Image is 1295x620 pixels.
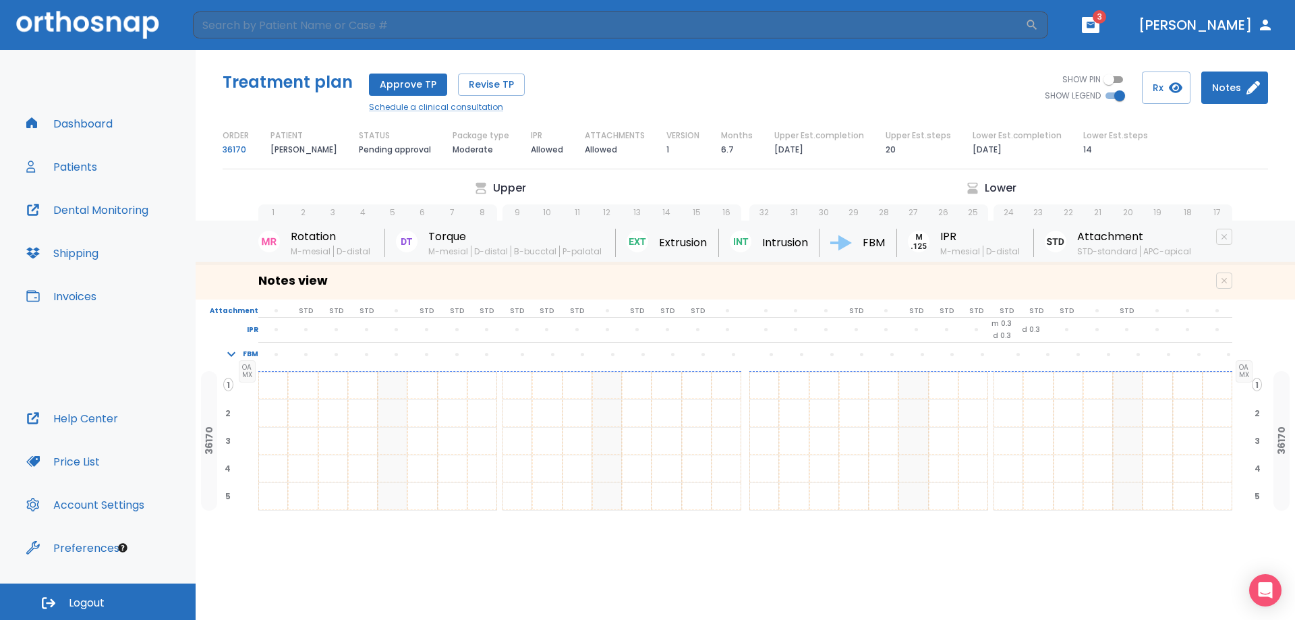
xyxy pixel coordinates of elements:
[511,246,559,257] span: B-bucctal
[1252,490,1263,502] span: 5
[480,305,494,317] p: STD
[886,130,951,142] p: Upper Est.steps
[973,142,1002,158] p: [DATE]
[898,483,928,511] div: extracted
[453,142,493,158] p: Moderate
[1213,206,1221,219] p: 17
[898,372,928,400] div: extracted
[359,142,431,158] p: Pending approval
[510,305,524,317] p: STD
[471,246,511,257] span: D-distal
[450,206,455,219] p: 7
[193,11,1025,38] input: Search by Patient Name or Case #
[196,324,258,336] p: IPR
[360,206,366,219] p: 4
[1236,360,1253,383] span: OA MX
[1022,324,1040,336] p: d 0.3
[849,305,863,317] p: STD
[969,305,983,317] p: STD
[1249,574,1282,607] div: Open Intercom Messenger
[1094,206,1101,219] p: 21
[1252,434,1263,447] span: 3
[559,246,604,257] span: P-palatal
[575,206,580,219] p: 11
[722,206,730,219] p: 16
[420,305,434,317] p: STD
[291,229,373,245] p: Rotation
[1062,74,1101,86] span: SHOW PIN
[1113,428,1143,455] div: extracted
[1276,426,1287,455] p: 36170
[1029,305,1043,317] p: STD
[1113,483,1143,511] div: extracted
[270,142,337,158] p: [PERSON_NAME]
[18,107,121,140] button: Dashboard
[1077,246,1140,257] span: STD-standard
[968,206,978,219] p: 25
[570,305,584,317] p: STD
[1000,305,1014,317] p: STD
[1064,206,1073,219] p: 22
[453,130,509,142] p: Package type
[993,330,1011,342] p: d 0.3
[243,348,258,360] p: FBM
[1093,10,1106,24] span: 3
[270,130,303,142] p: PATIENT
[223,434,233,447] span: 3
[1142,72,1190,104] button: Rx
[378,372,407,400] div: extracted
[721,130,753,142] p: Months
[940,305,954,317] p: STD
[909,206,918,219] p: 27
[592,428,622,455] div: extracted
[18,150,105,183] button: Patients
[390,206,395,219] p: 5
[666,142,669,158] p: 1
[239,360,256,383] span: OA MX
[223,72,353,93] h5: Treatment plan
[223,378,233,391] span: 1
[369,101,525,113] a: Schedule a clinical consultation
[428,229,604,245] p: Torque
[359,305,374,317] p: STD
[1083,130,1148,142] p: Lower Est.steps
[585,130,645,142] p: ATTACHMENTS
[531,130,542,142] p: IPR
[592,483,622,511] div: extracted
[450,305,464,317] p: STD
[1252,378,1262,391] span: 1
[378,400,407,428] div: extracted
[18,532,127,564] button: Preferences
[1252,407,1263,419] span: 2
[1113,455,1143,483] div: extracted
[378,483,407,511] div: extracted
[1060,305,1074,317] p: STD
[258,270,328,291] h6: Notes view
[196,305,258,317] p: Attachment
[790,206,798,219] p: 31
[991,318,1012,330] p: m 0.3
[592,455,622,483] div: extracted
[18,445,108,478] button: Price List
[863,235,885,251] p: FBM
[223,130,249,142] p: ORDER
[69,596,105,611] span: Logout
[592,372,622,400] div: extracted
[662,206,670,219] p: 14
[1184,206,1192,219] p: 18
[18,194,156,226] button: Dental Monitoring
[428,246,471,257] span: M-mesial
[819,206,829,219] p: 30
[1153,206,1161,219] p: 19
[16,11,159,38] img: Orthosnap
[117,542,129,554] div: Tooltip anchor
[603,206,610,219] p: 12
[1140,246,1194,257] span: APC-apical
[848,206,859,219] p: 29
[898,400,928,428] div: extracted
[223,142,246,158] a: 36170
[1045,90,1101,102] span: SHOW LEGEND
[693,206,701,219] p: 15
